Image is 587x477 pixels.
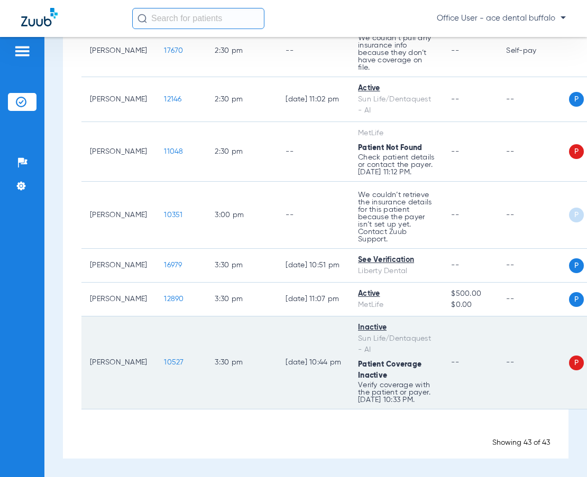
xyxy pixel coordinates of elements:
span: -- [451,211,459,219]
span: P [569,356,584,370]
td: [PERSON_NAME] [81,25,155,77]
td: [PERSON_NAME] [81,122,155,182]
td: [PERSON_NAME] [81,182,155,249]
td: [PERSON_NAME] [81,283,155,316]
td: [DATE] 11:07 PM [277,283,350,316]
td: 2:30 PM [206,25,277,77]
td: 2:30 PM [206,122,277,182]
span: P [569,92,584,107]
span: 17670 [164,47,183,54]
p: Verify coverage with the patient or payer. [DATE] 10:33 PM. [358,381,434,404]
span: -- [451,261,459,269]
td: -- [498,122,569,182]
td: -- [498,182,569,249]
td: -- [498,249,569,283]
td: [DATE] 10:51 PM [277,249,350,283]
p: We couldn’t retrieve the insurance details for this patient because the payer isn’t set up yet. C... [358,191,434,243]
td: 3:30 PM [206,283,277,316]
td: -- [498,283,569,316]
td: -- [498,77,569,122]
span: P [569,292,584,307]
td: Self-pay [498,25,569,77]
div: Sun Life/Dentaquest - AI [358,333,434,356]
span: 12146 [164,96,181,103]
span: Office User - ace dental buffalo [437,13,566,24]
td: -- [277,122,350,182]
div: Active [358,83,434,94]
span: Patient Not Found [358,144,422,152]
span: 10527 [164,359,184,366]
td: -- [277,182,350,249]
span: -- [451,359,459,366]
img: hamburger-icon [14,45,31,58]
span: P [569,144,584,159]
span: -- [451,148,459,155]
span: $500.00 [451,288,489,300]
span: 10351 [164,211,182,219]
span: Patient Coverage Inactive [358,361,421,379]
div: Sun Life/Dentaquest - AI [358,94,434,116]
div: Active [358,288,434,300]
div: Liberty Dental [358,266,434,277]
td: -- [277,25,350,77]
span: -- [451,47,459,54]
span: 16979 [164,261,182,269]
span: 11048 [164,148,183,155]
p: We couldn’t pull any insurance info because they don’t have coverage on file. [358,34,434,71]
span: -- [451,96,459,103]
span: $0.00 [451,300,489,311]
td: 3:00 PM [206,182,277,249]
td: 3:30 PM [206,249,277,283]
p: Check patient details or contact the payer. [DATE] 11:12 PM. [358,154,434,176]
span: P [569,258,584,273]
div: See Verification [358,255,434,266]
span: Showing 43 of 43 [492,439,550,446]
td: [PERSON_NAME] [81,316,155,409]
iframe: Chat Widget [534,426,587,477]
input: Search for patients [132,8,264,29]
div: MetLife [358,128,434,139]
td: 3:30 PM [206,316,277,409]
td: [PERSON_NAME] [81,77,155,122]
td: 2:30 PM [206,77,277,122]
img: Zuub Logo [21,8,58,26]
td: [DATE] 11:02 PM [277,77,350,122]
td: [PERSON_NAME] [81,249,155,283]
td: [DATE] 10:44 PM [277,316,350,409]
div: Inactive [358,322,434,333]
img: Search Icon [137,14,147,23]
div: MetLife [358,300,434,311]
span: P [569,208,584,222]
span: 12890 [164,295,184,303]
td: -- [498,316,569,409]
